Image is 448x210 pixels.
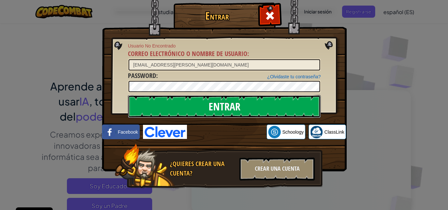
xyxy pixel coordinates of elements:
[128,71,158,81] label: :
[170,159,235,178] div: ¿Quieres crear una cuenta?
[128,95,321,118] input: Entrar
[128,49,247,58] span: Correo electrónico o nombre de usuario
[310,126,323,138] img: classlink-logo-small.png
[239,158,315,181] div: Crear una cuenta
[267,74,321,79] a: ¿Olvidaste tu contraseña?
[175,10,259,22] h1: Entrar
[324,129,344,135] span: ClassLink
[187,125,267,139] iframe: Botón Iniciar sesión con Google
[128,43,321,49] span: Usuario No Encontrado
[128,49,249,59] label: :
[128,71,156,80] span: Password
[282,129,304,135] span: Schoology
[268,126,281,138] img: schoology.png
[104,126,116,138] img: facebook_small.png
[143,125,187,139] img: clever-logo-blue.png
[118,129,138,135] span: Facebook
